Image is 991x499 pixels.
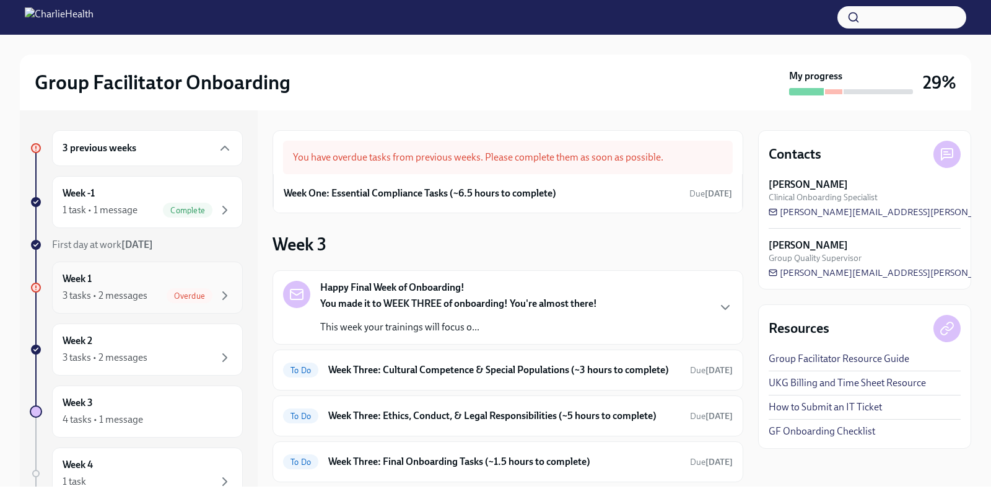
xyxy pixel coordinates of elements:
h2: Group Facilitator Onboarding [35,70,290,95]
h3: 29% [923,71,956,94]
div: 3 previous weeks [52,130,243,166]
strong: [DATE] [705,365,733,376]
strong: You made it to WEEK THREE of onboarding! You're almost there! [320,298,597,309]
h6: Week 1 [63,272,92,286]
span: Group Quality Supervisor [769,252,862,264]
span: Due [690,411,733,422]
h4: Contacts [769,145,821,164]
span: First day at work [52,239,153,250]
h6: Week Three: Ethics, Conduct, & Legal Responsibilities (~5 hours to complete) [328,409,680,423]
a: Group Facilitator Resource Guide [769,352,909,366]
span: Due [690,365,733,376]
a: To DoWeek Three: Final Onboarding Tasks (~1.5 hours to complete)Due[DATE] [283,452,733,472]
span: Clinical Onboarding Specialist [769,192,878,203]
a: How to Submit an IT Ticket [769,400,882,414]
div: 4 tasks • 1 message [63,413,143,426]
strong: [PERSON_NAME] [769,239,848,252]
span: Due [690,457,733,467]
a: Week 13 tasks • 2 messagesOverdue [30,262,243,314]
strong: Happy Final Week of Onboarding! [320,281,465,294]
strong: [PERSON_NAME] [769,178,848,192]
span: September 8th, 2025 10:00 [690,364,733,376]
span: Overdue [167,291,212,301]
h6: Week 3 [63,396,93,410]
strong: [DATE] [705,411,733,422]
div: 3 tasks • 2 messages [63,351,147,364]
strong: [DATE] [705,188,732,199]
h6: Week One: Essential Compliance Tasks (~6.5 hours to complete) [284,187,556,200]
a: Week -11 task • 1 messageComplete [30,176,243,228]
h3: Week 3 [273,233,326,255]
a: UKG Billing and Time Sheet Resource [769,376,926,390]
h6: Week 2 [63,334,92,348]
h6: Week Three: Final Onboarding Tasks (~1.5 hours to complete) [328,455,680,469]
a: Week 23 tasks • 2 messages [30,324,243,376]
span: September 8th, 2025 10:00 [690,410,733,422]
a: Week One: Essential Compliance Tasks (~6.5 hours to complete)Due[DATE] [284,184,732,203]
h6: Week -1 [63,187,95,200]
span: September 6th, 2025 10:00 [690,456,733,468]
h4: Resources [769,319,829,338]
h6: Week Three: Cultural Competence & Special Populations (~3 hours to complete) [328,363,680,377]
p: This week your trainings will focus o... [320,320,597,334]
span: To Do [283,412,318,421]
span: To Do [283,366,318,375]
div: You have overdue tasks from previous weeks. Please complete them as soon as possible. [283,141,733,174]
a: To DoWeek Three: Ethics, Conduct, & Legal Responsibilities (~5 hours to complete)Due[DATE] [283,406,733,426]
span: Due [689,188,732,199]
img: CharlieHealth [25,7,94,27]
h6: Week 4 [63,458,93,472]
span: Complete [163,206,212,215]
strong: [DATE] [121,239,153,250]
span: August 25th, 2025 10:00 [689,188,732,200]
strong: [DATE] [705,457,733,467]
h6: 3 previous weeks [63,141,136,155]
div: 1 task • 1 message [63,203,138,217]
div: 1 task [63,475,86,488]
a: GF Onboarding Checklist [769,425,875,438]
span: To Do [283,457,318,467]
a: To DoWeek Three: Cultural Competence & Special Populations (~3 hours to complete)Due[DATE] [283,360,733,380]
a: First day at work[DATE] [30,238,243,252]
a: Week 34 tasks • 1 message [30,386,243,438]
strong: My progress [789,69,842,83]
div: 3 tasks • 2 messages [63,289,147,302]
